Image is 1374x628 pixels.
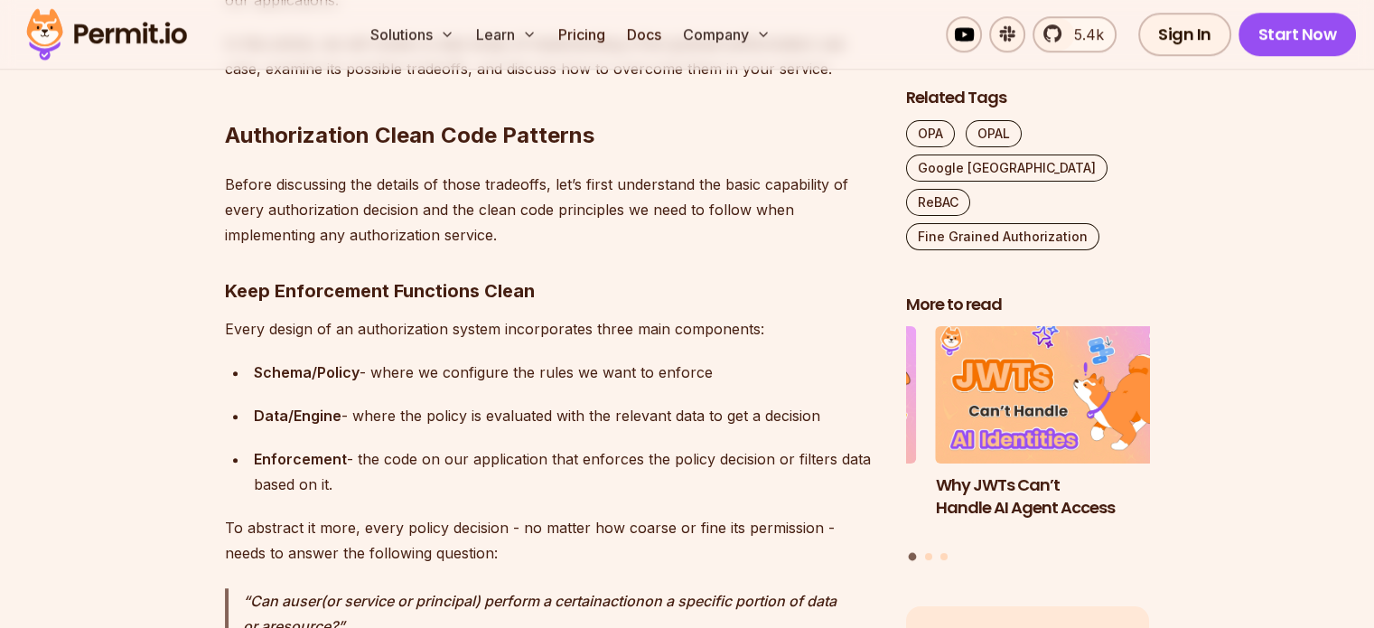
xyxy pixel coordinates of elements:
a: Start Now [1238,13,1357,56]
a: Sign In [1138,13,1231,56]
a: ReBAC [906,189,970,216]
h3: Policy-Based Access Control (PBAC) Isn’t as Great as You Think [672,474,916,541]
a: Fine Grained Authorization [906,223,1099,250]
button: Solutions [363,16,462,52]
a: OPAL [966,120,1022,147]
div: - where we configure the rules we want to enforce [254,360,877,385]
p: Before discussing the details of those tradeoffs, let’s first understand the basic capability of ... [225,172,877,248]
em: user [290,592,321,610]
strong: Keep Enforcement Functions Clean [225,280,535,302]
strong: Enforcement [254,450,347,468]
a: OPA [906,120,955,147]
div: - where the policy is evaluated with the relevant data to get a decision [254,403,877,428]
div: - the code on our application that enforces the policy decision or filters data based on it. [254,446,877,497]
p: Every design of an authorization system incorporates three main components: [225,316,877,342]
img: Why JWTs Can’t Handle AI Agent Access [936,327,1180,464]
strong: Data/Engine [254,407,341,425]
strong: Schema/Policy [254,363,360,381]
a: 5.4k [1033,16,1117,52]
button: Go to slide 3 [940,553,948,560]
h3: Why JWTs Can’t Handle AI Agent Access [936,474,1180,520]
div: Posts [906,327,1150,564]
button: Go to slide 2 [925,553,932,560]
em: action [602,592,644,610]
img: Permit logo [18,4,195,65]
h2: Authorization Clean Code Patterns [225,49,877,150]
a: Why JWTs Can’t Handle AI Agent AccessWhy JWTs Can’t Handle AI Agent Access [936,327,1180,542]
h2: More to read [906,294,1150,316]
li: 1 of 3 [936,327,1180,542]
h2: Related Tags [906,87,1150,109]
img: Policy-Based Access Control (PBAC) Isn’t as Great as You Think [672,327,916,464]
a: Docs [620,16,668,52]
button: Learn [469,16,544,52]
span: 5.4k [1063,23,1104,45]
button: Go to slide 1 [909,553,917,561]
li: 3 of 3 [672,327,916,542]
a: Google [GEOGRAPHIC_DATA] [906,155,1108,182]
a: Pricing [551,16,612,52]
button: Company [676,16,778,52]
p: To abstract it more, every policy decision - no matter how coarse or fine its permission - needs ... [225,515,877,566]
